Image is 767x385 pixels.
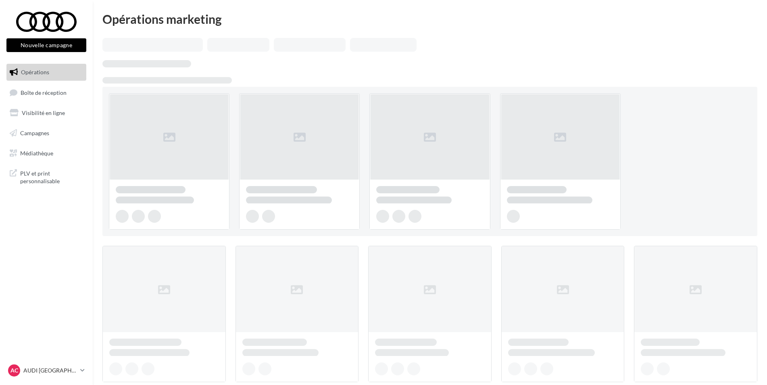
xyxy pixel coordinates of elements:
a: PLV et print personnalisable [5,165,88,188]
a: Opérations [5,64,88,81]
span: Visibilité en ligne [22,109,65,116]
span: AC [10,366,18,375]
span: Opérations [21,69,49,75]
a: Boîte de réception [5,84,88,101]
a: AC AUDI [GEOGRAPHIC_DATA] [6,363,86,378]
div: Opérations marketing [102,13,757,25]
a: Campagnes [5,125,88,142]
button: Nouvelle campagne [6,38,86,52]
span: Campagnes [20,130,49,136]
a: Visibilité en ligne [5,105,88,121]
span: Médiathèque [20,149,53,156]
span: Boîte de réception [21,89,67,96]
a: Médiathèque [5,145,88,162]
p: AUDI [GEOGRAPHIC_DATA] [23,366,77,375]
span: PLV et print personnalisable [20,168,83,185]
